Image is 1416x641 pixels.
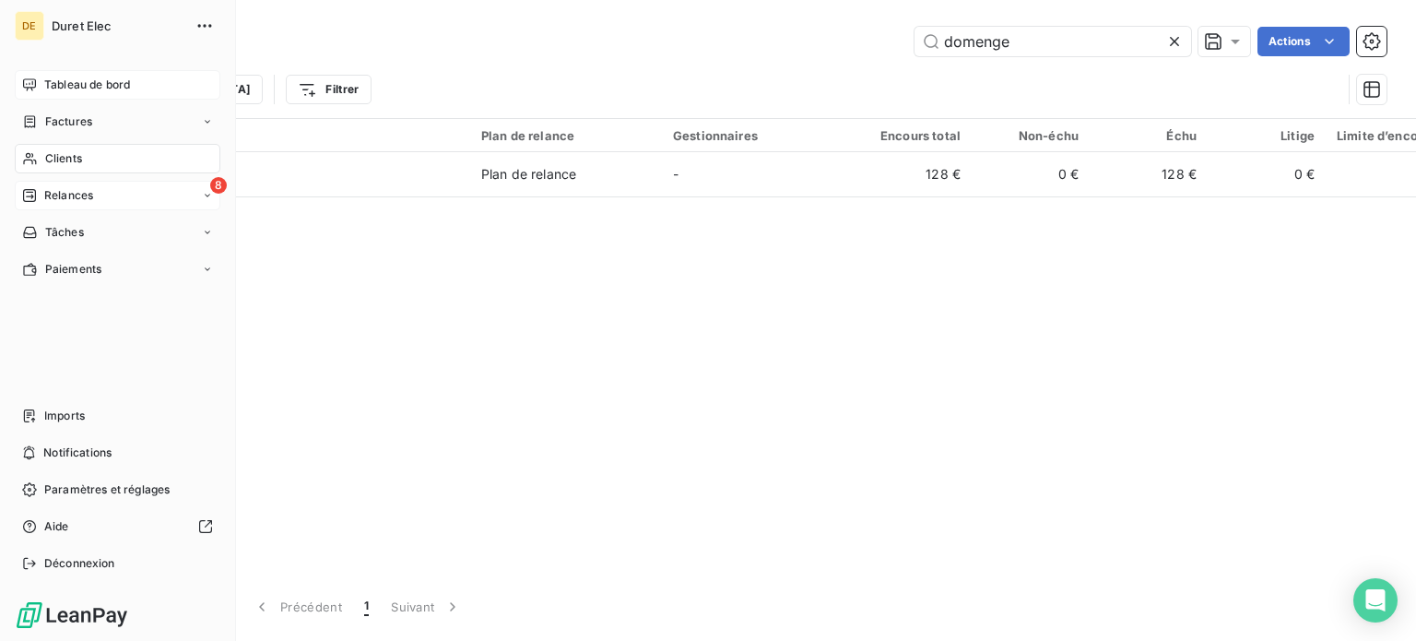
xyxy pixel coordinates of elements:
span: Paiements [45,261,101,278]
button: 1 [353,588,380,626]
span: 1 [364,598,369,616]
td: 128 € [1090,152,1208,196]
span: Paramètres et réglages [44,481,170,498]
div: Litige [1219,128,1315,143]
td: 128 € [854,152,972,196]
span: Tableau de bord [44,77,130,93]
button: Précédent [242,588,353,626]
span: Déconnexion [44,555,115,572]
span: Clients [45,150,82,167]
span: Factures [45,113,92,130]
a: Aide [15,512,220,541]
div: Non-échu [983,128,1079,143]
div: Gestionnaires [673,128,843,143]
span: Tâches [45,224,84,241]
div: DE [15,11,44,41]
span: - [673,166,678,182]
button: Filtrer [286,75,371,104]
span: Aide [44,518,69,535]
div: Plan de relance [481,128,651,143]
div: Open Intercom Messenger [1353,578,1398,623]
span: 8 [210,177,227,194]
button: Actions [1257,27,1350,56]
div: Encours total [865,128,961,143]
td: 0 € [1208,152,1326,196]
td: 0 € [972,152,1090,196]
button: Suivant [380,588,473,626]
span: Imports [44,408,85,424]
span: Duret Elec [52,18,184,33]
img: Logo LeanPay [15,600,129,630]
input: Rechercher [914,27,1191,56]
span: Notifications [43,445,112,461]
span: Relances [44,187,93,204]
span: 9DOMENGE [127,174,459,193]
div: Plan de relance [481,165,576,184]
div: Échu [1101,128,1197,143]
